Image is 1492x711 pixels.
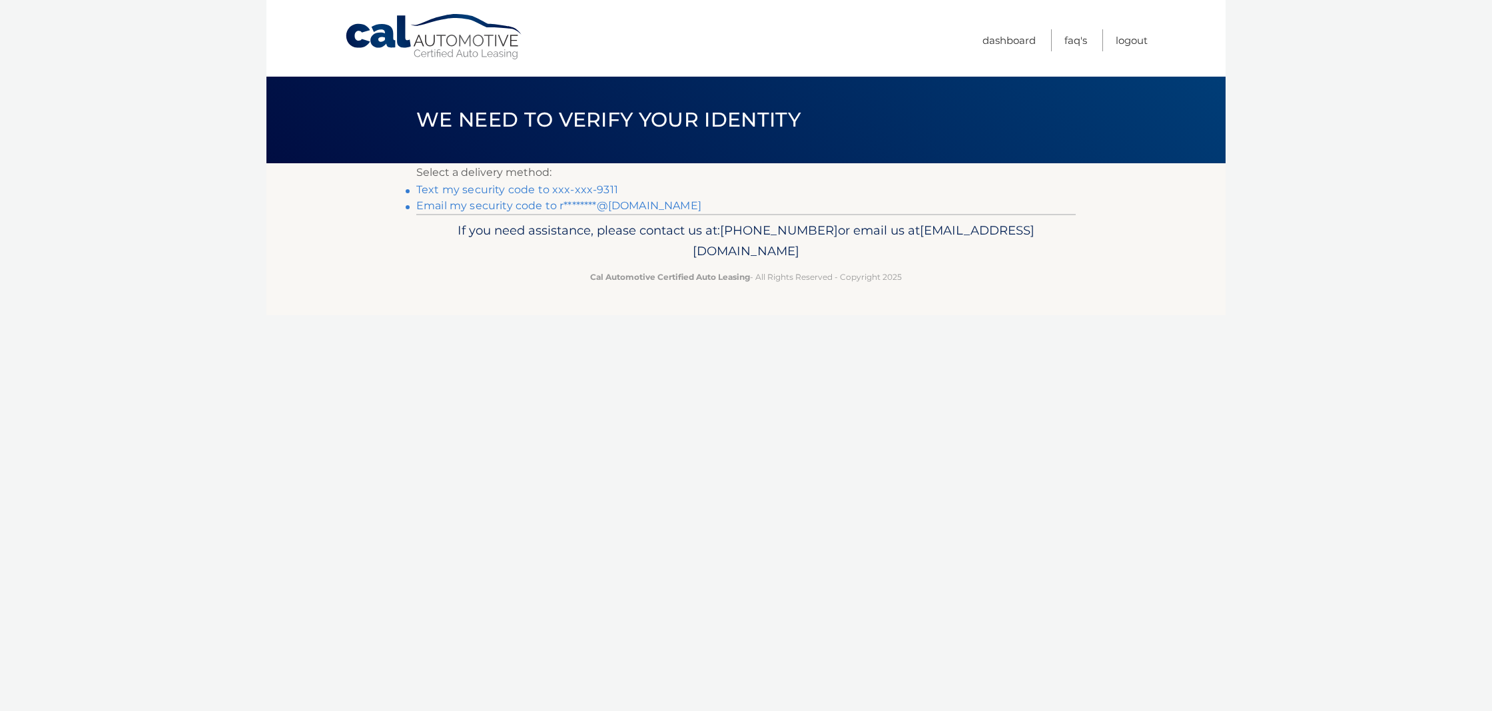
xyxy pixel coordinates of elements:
[425,270,1067,284] p: - All Rights Reserved - Copyright 2025
[344,13,524,61] a: Cal Automotive
[1116,29,1148,51] a: Logout
[416,199,701,212] a: Email my security code to r********@[DOMAIN_NAME]
[590,272,750,282] strong: Cal Automotive Certified Auto Leasing
[416,163,1076,182] p: Select a delivery method:
[416,107,801,132] span: We need to verify your identity
[1064,29,1087,51] a: FAQ's
[982,29,1036,51] a: Dashboard
[416,183,618,196] a: Text my security code to xxx-xxx-9311
[425,220,1067,263] p: If you need assistance, please contact us at: or email us at
[720,223,838,238] span: [PHONE_NUMBER]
